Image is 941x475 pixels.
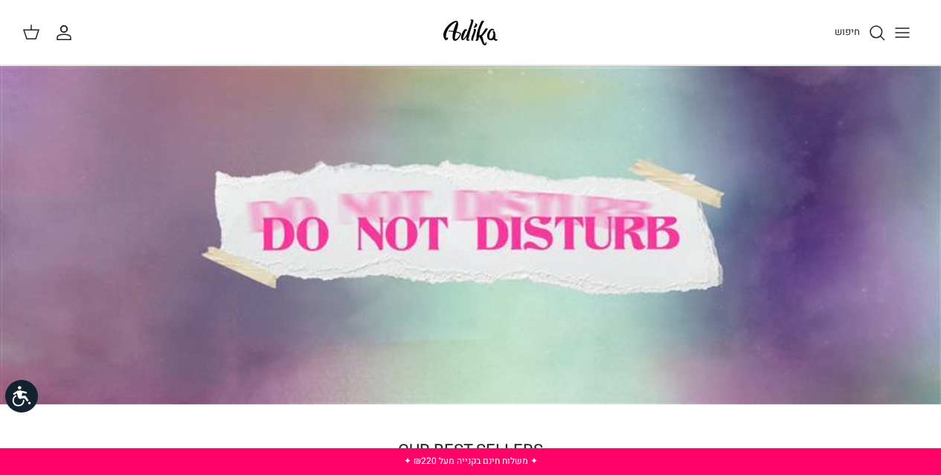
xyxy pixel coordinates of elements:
button: Toggle menu [886,16,919,49]
span: חיפוש [835,25,860,39]
img: Adika IL [439,15,502,50]
a: חיפוש [835,24,886,42]
a: החשבון שלי [55,24,79,42]
a: ✦ משלוח חינם בקנייה מעל ₪220 ✦ [404,454,538,468]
